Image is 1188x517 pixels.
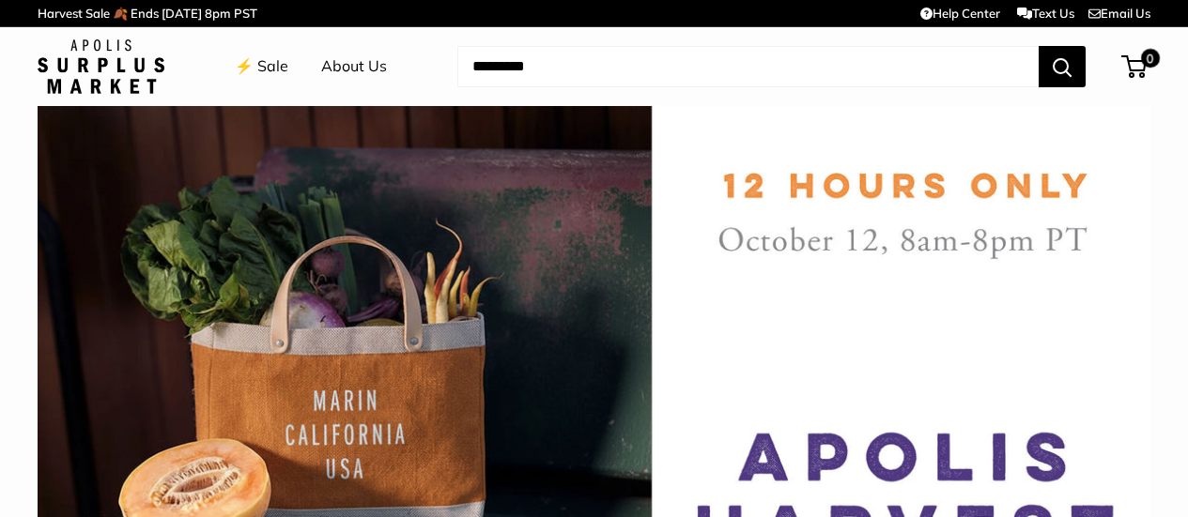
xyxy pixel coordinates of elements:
[38,39,164,94] img: Apolis: Surplus Market
[321,53,387,81] a: About Us
[1141,49,1160,68] span: 0
[1088,6,1150,21] a: Email Us
[1017,6,1074,21] a: Text Us
[457,46,1039,87] input: Search...
[1123,55,1147,78] a: 0
[1039,46,1086,87] button: Search
[235,53,288,81] a: ⚡️ Sale
[920,6,1000,21] a: Help Center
